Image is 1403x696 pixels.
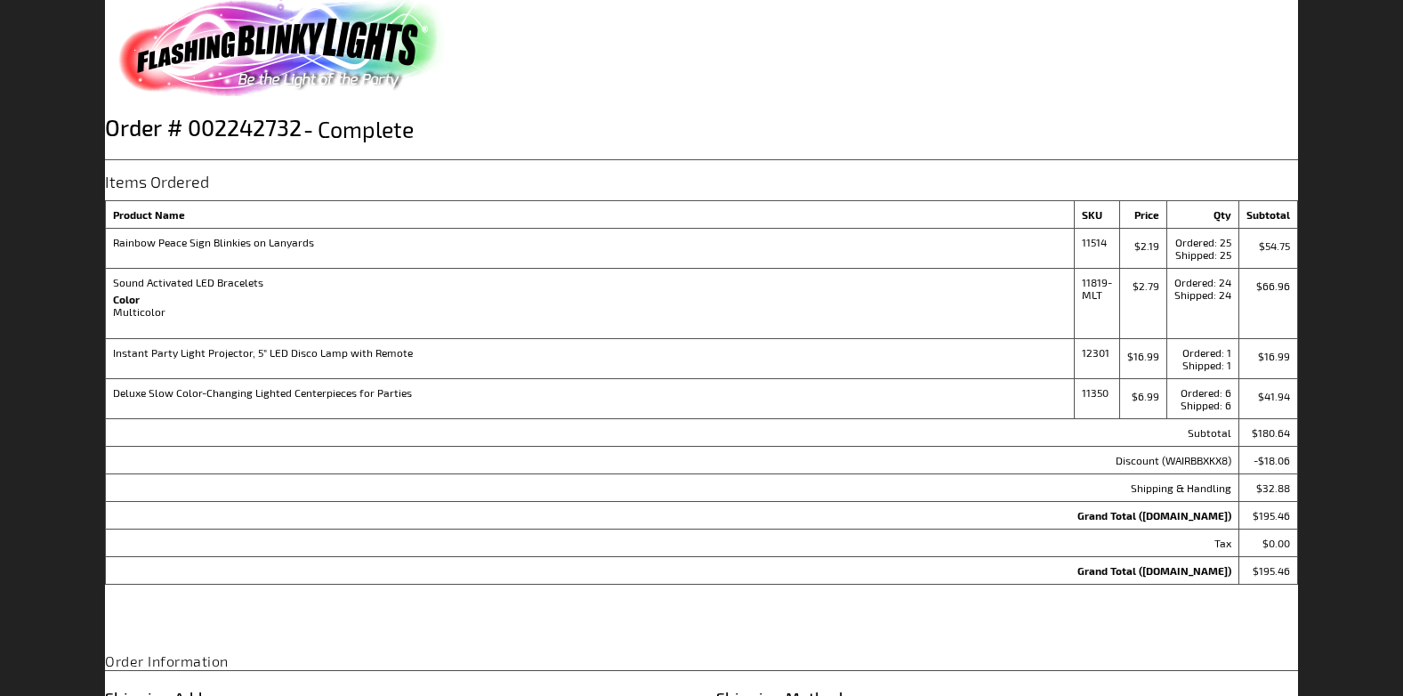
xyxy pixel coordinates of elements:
[1074,268,1119,338] td: 11819-MLT
[1077,564,1231,577] strong: Grand Total ([DOMAIN_NAME])
[1219,276,1231,288] span: 24
[113,346,1066,359] strong: Instant Party Light Projector, 5" LED Disco Lamp with Remote
[302,114,414,142] span: Complete
[1225,386,1231,399] span: 6
[106,446,1238,473] th: Discount (WAIRBBXKX8)
[106,529,1238,556] th: Tax
[1074,200,1119,228] th: SKU
[105,114,302,141] span: Order # 002242732
[1238,200,1297,228] th: Subtotal
[113,293,1066,305] dt: Color
[1074,228,1119,268] td: 11514
[1077,509,1231,522] strong: Grand Total ([DOMAIN_NAME])
[1182,359,1227,371] span: Shipped
[1253,509,1290,522] span: $195.46
[1256,279,1290,292] span: $66.96
[1181,399,1225,411] span: Shipped
[1134,239,1159,252] span: $2.19
[1252,426,1290,439] span: $180.64
[1175,248,1220,261] span: Shipped
[1074,378,1119,418] td: 11350
[1256,482,1290,494] span: $32.88
[1181,386,1225,399] span: Ordered
[1219,288,1231,301] span: 24
[1259,239,1290,252] span: $54.75
[113,305,1066,318] dd: Multicolor
[106,200,1074,228] th: Product Name
[1258,350,1290,362] span: $16.99
[1127,350,1159,362] span: $16.99
[1174,276,1219,288] span: Ordered
[1119,200,1166,228] th: Price
[1220,248,1231,261] span: 25
[113,276,1066,288] strong: Sound Activated LED Bracelets
[1220,236,1231,248] span: 25
[1227,359,1231,371] span: 1
[1174,288,1219,301] span: Shipped
[113,236,1066,248] strong: Rainbow Peace Sign Blinkies on Lanyards
[1254,454,1290,466] span: -$18.06
[1175,236,1220,248] span: Ordered
[1258,390,1290,402] span: $41.94
[1133,279,1159,292] span: $2.79
[1253,564,1290,577] span: $195.46
[1166,200,1238,228] th: Qty
[1182,346,1227,359] span: Ordered
[113,386,1066,399] strong: Deluxe Slow Color-Changing Lighted Centerpieces for Parties
[1074,338,1119,378] td: 12301
[1227,346,1231,359] span: 1
[106,418,1238,446] th: Subtotal
[1225,399,1231,411] span: 6
[1262,537,1290,549] span: $0.00
[106,473,1238,501] th: Shipping & Handling
[105,174,209,191] strong: Items Ordered
[105,652,229,669] strong: Order Information
[1132,390,1159,402] span: $6.99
